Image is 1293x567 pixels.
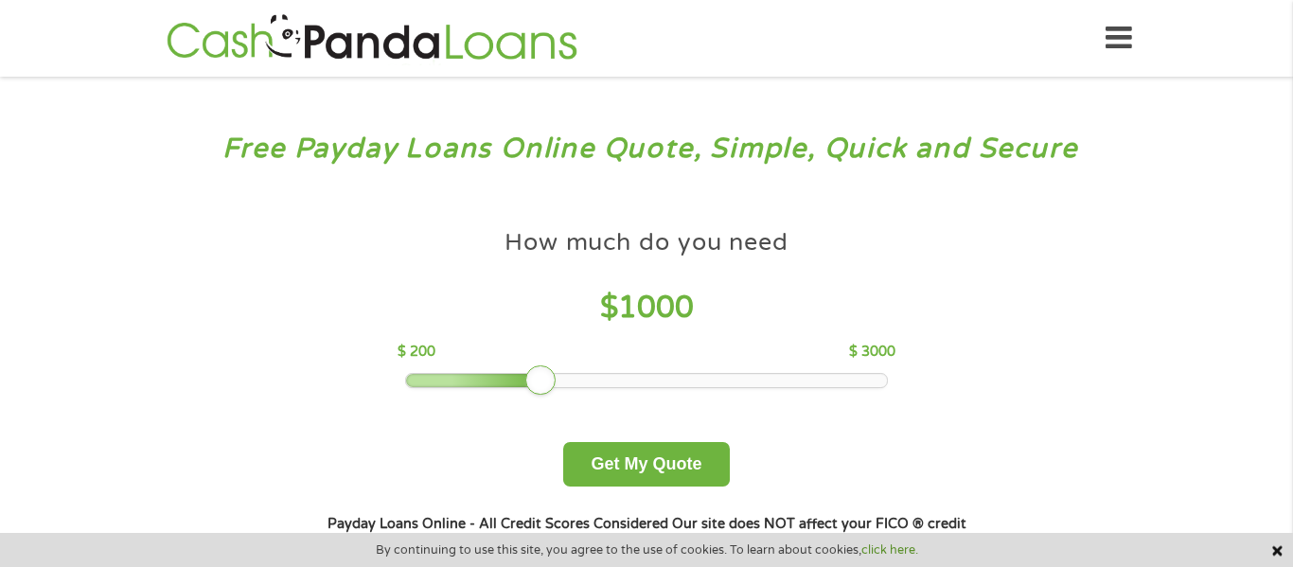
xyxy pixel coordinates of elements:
h4: $ [398,289,894,328]
h4: How much do you need [505,227,788,258]
p: $ 200 [398,342,435,363]
span: By continuing to use this site, you agree to the use of cookies. To learn about cookies, [376,543,918,557]
p: $ 3000 [849,342,895,363]
img: GetLoanNow Logo [161,11,583,65]
strong: Our site does NOT affect your FICO ® credit score* [424,516,966,555]
a: click here. [861,542,918,558]
button: Get My Quote [563,442,729,487]
strong: Payday Loans Online - All Credit Scores Considered [328,516,668,532]
h3: Free Payday Loans Online Quote, Simple, Quick and Secure [55,132,1239,167]
span: 1000 [618,290,694,326]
